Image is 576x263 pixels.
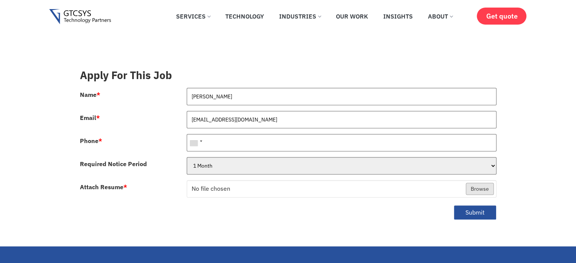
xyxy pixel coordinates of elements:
[80,138,102,144] label: Phone
[220,8,270,25] a: Technology
[330,8,374,25] a: Our Work
[454,205,496,220] button: Submit
[80,161,147,167] label: Required Notice Period
[477,8,526,25] a: Get quote
[486,12,517,20] span: Get quote
[422,8,458,25] a: About
[80,184,127,190] label: Attach Resume
[80,115,100,121] label: Email
[170,8,216,25] a: Services
[49,9,111,25] img: Gtcsys logo
[80,69,496,82] h3: Apply For This Job
[187,134,204,151] div: Unknown
[273,8,326,25] a: Industries
[80,92,100,98] label: Name
[378,8,418,25] a: Insights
